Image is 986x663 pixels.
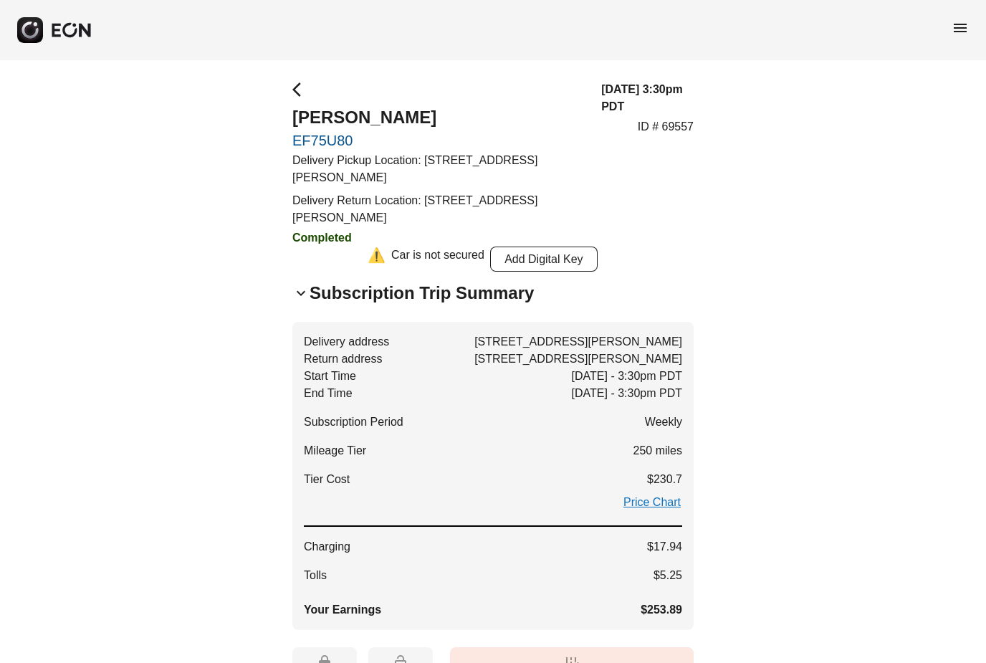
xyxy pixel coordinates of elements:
[292,322,694,630] button: Delivery address[STREET_ADDRESS][PERSON_NAME]Return address[STREET_ADDRESS][PERSON_NAME]Start Tim...
[572,368,682,385] span: [DATE] - 3:30pm PDT
[647,471,682,488] span: $230.7
[654,567,682,584] span: $5.25
[304,567,327,584] span: Tolls
[292,106,584,129] h2: [PERSON_NAME]
[304,471,350,488] span: Tier Cost
[304,538,350,555] span: Charging
[292,285,310,302] span: keyboard_arrow_down
[304,368,356,385] span: Start Time
[490,247,598,272] button: Add Digital Key
[310,282,534,305] h2: Subscription Trip Summary
[601,81,694,115] h3: [DATE] 3:30pm PDT
[633,442,682,459] span: 250 miles
[304,333,389,350] span: Delivery address
[952,19,969,37] span: menu
[647,538,682,555] span: $17.94
[292,229,584,247] h3: Completed
[304,414,403,431] span: Subscription Period
[622,494,682,511] a: Price Chart
[641,601,682,619] span: $253.89
[572,385,682,402] span: [DATE] - 3:30pm PDT
[292,152,584,186] p: Delivery Pickup Location: [STREET_ADDRESS][PERSON_NAME]
[292,192,584,226] p: Delivery Return Location: [STREET_ADDRESS][PERSON_NAME]
[368,247,386,272] div: ⚠️
[304,601,381,619] span: Your Earnings
[304,385,353,402] span: End Time
[304,442,366,459] span: Mileage Tier
[474,333,682,350] span: [STREET_ADDRESS][PERSON_NAME]
[292,81,310,98] span: arrow_back_ios
[292,132,584,149] a: EF75U80
[474,350,682,368] span: [STREET_ADDRESS][PERSON_NAME]
[391,247,484,272] div: Car is not secured
[304,350,382,368] span: Return address
[638,118,694,135] p: ID # 69557
[645,414,682,431] span: Weekly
